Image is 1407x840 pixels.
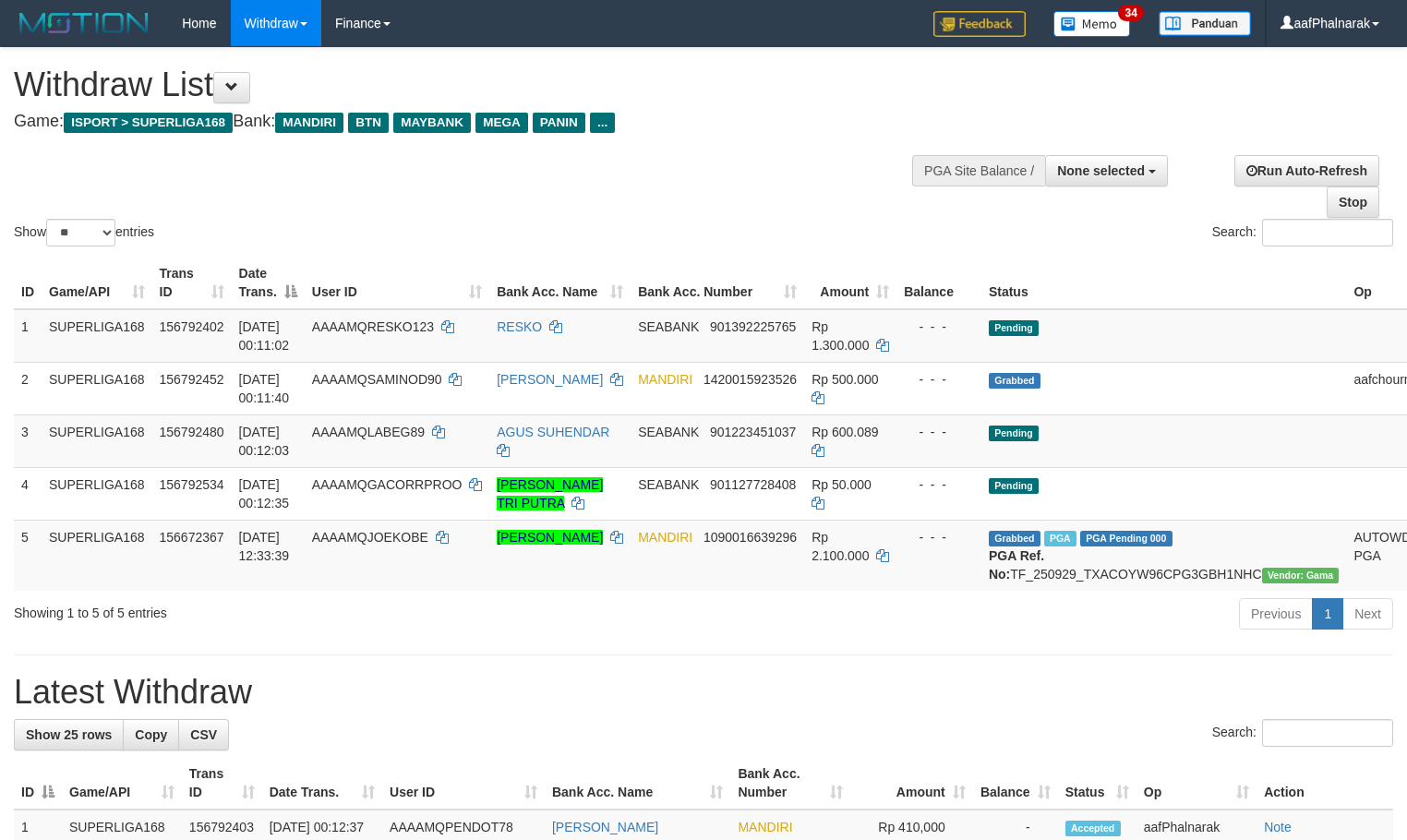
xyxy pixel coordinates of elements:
span: Accepted [1065,821,1121,836]
td: SUPERLIGA168 [42,362,152,414]
span: [DATE] 00:12:03 [239,425,290,458]
td: 5 [14,520,42,591]
span: MANDIRI [738,820,792,834]
span: Marked by aafsengchandara [1044,531,1076,546]
th: Amount: activate to sort column ascending [804,257,896,309]
th: Trans ID: activate to sort column ascending [182,757,262,810]
td: SUPERLIGA168 [42,467,152,520]
span: Copy 1420015923526 to clipboard [703,372,797,387]
div: - - - [904,528,974,546]
span: Copy 901223451037 to clipboard [710,425,796,439]
span: MEGA [475,113,528,133]
div: - - - [904,318,974,336]
span: SEABANK [638,477,699,492]
span: [DATE] 00:11:40 [239,372,290,405]
th: ID: activate to sort column descending [14,757,62,810]
select: Showentries [46,219,115,246]
span: Vendor URL: https://trx31.1velocity.biz [1262,568,1340,583]
span: Rp 500.000 [812,372,878,387]
span: Grabbed [989,531,1040,546]
td: SUPERLIGA168 [42,414,152,467]
label: Search: [1212,219,1393,246]
td: 4 [14,467,42,520]
th: Balance: activate to sort column ascending [973,757,1058,810]
span: SEABANK [638,319,699,334]
h1: Latest Withdraw [14,674,1393,711]
th: Bank Acc. Name: activate to sort column ascending [545,757,730,810]
span: ... [590,113,615,133]
div: - - - [904,423,974,441]
span: PGA Pending [1080,531,1172,546]
span: Copy 901392225765 to clipboard [710,319,796,334]
span: Rp 2.100.000 [812,530,869,563]
span: Pending [989,320,1039,336]
span: Copy [135,727,167,742]
span: AAAAMQGACORRPROO [312,477,463,492]
label: Search: [1212,719,1393,747]
a: 1 [1312,598,1343,630]
th: Game/API: activate to sort column ascending [42,257,152,309]
th: Trans ID: activate to sort column ascending [152,257,232,309]
a: Previous [1239,598,1313,630]
a: Show 25 rows [14,719,124,750]
span: 34 [1118,5,1143,21]
img: panduan.png [1159,11,1251,36]
span: BTN [348,113,389,133]
span: CSV [190,727,217,742]
a: CSV [178,719,229,750]
div: - - - [904,370,974,389]
a: [PERSON_NAME] [552,820,658,834]
span: AAAAMQJOEKOBE [312,530,428,545]
a: [PERSON_NAME] [497,372,603,387]
th: ID [14,257,42,309]
div: PGA Site Balance / [912,155,1045,186]
span: MAYBANK [393,113,471,133]
img: Feedback.jpg [933,11,1026,37]
td: 1 [14,309,42,363]
span: MANDIRI [638,372,692,387]
td: SUPERLIGA168 [42,520,152,591]
th: Amount: activate to sort column ascending [850,757,973,810]
a: Copy [123,719,179,750]
span: 156792402 [160,319,224,334]
h1: Withdraw List [14,66,920,103]
span: Pending [989,426,1039,441]
img: MOTION_logo.png [14,9,154,37]
a: [PERSON_NAME] TRI PUTRA [497,477,603,510]
span: Show 25 rows [26,727,112,742]
th: User ID: activate to sort column ascending [305,257,489,309]
input: Search: [1262,219,1393,246]
span: [DATE] 12:33:39 [239,530,290,563]
a: AGUS SUHENDAR [497,425,609,439]
th: User ID: activate to sort column ascending [382,757,545,810]
img: Button%20Memo.svg [1053,11,1131,37]
span: Grabbed [989,373,1040,389]
th: Action [1257,757,1393,810]
span: ISPORT > SUPERLIGA168 [64,113,233,133]
th: Date Trans.: activate to sort column descending [232,257,305,309]
span: SEABANK [638,425,699,439]
span: [DATE] 00:11:02 [239,319,290,353]
span: None selected [1057,163,1145,178]
span: Rp 50.000 [812,477,872,492]
span: PANIN [533,113,585,133]
span: Copy 901127728408 to clipboard [710,477,796,492]
span: [DATE] 00:12:35 [239,477,290,510]
a: Run Auto-Refresh [1234,155,1379,186]
span: 156792534 [160,477,224,492]
h4: Game: Bank: [14,113,920,131]
span: 156792452 [160,372,224,387]
a: [PERSON_NAME] [497,530,603,545]
span: Pending [989,478,1039,494]
button: None selected [1045,155,1168,186]
b: PGA Ref. No: [989,548,1044,582]
th: Bank Acc. Name: activate to sort column ascending [489,257,631,309]
th: Op: activate to sort column ascending [1136,757,1257,810]
th: Bank Acc. Number: activate to sort column ascending [730,757,849,810]
span: 156672367 [160,530,224,545]
div: - - - [904,475,974,494]
th: Bank Acc. Number: activate to sort column ascending [631,257,804,309]
a: RESKO [497,319,542,334]
td: TF_250929_TXACOYW96CPG3GBH1NHC [981,520,1346,591]
span: Copy 1090016639296 to clipboard [703,530,797,545]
